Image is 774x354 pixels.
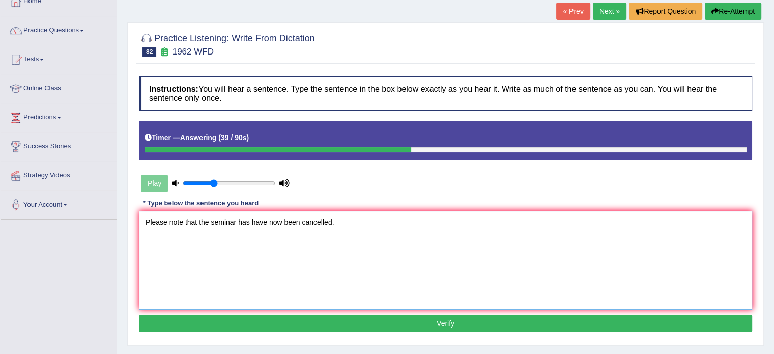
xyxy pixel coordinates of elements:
small: Exam occurring question [159,47,169,57]
button: Report Question [629,3,702,20]
h4: You will hear a sentence. Type the sentence in the box below exactly as you hear it. Write as muc... [139,76,752,111]
b: ( [218,133,221,142]
b: ) [247,133,249,142]
b: Instructions: [149,85,198,93]
a: Tests [1,45,117,71]
h5: Timer — [145,134,249,142]
small: 1962 WFD [173,47,214,57]
a: « Prev [556,3,590,20]
span: 82 [142,47,156,57]
a: Your Account [1,190,117,216]
div: * Type below the sentence you heard [139,199,263,208]
a: Predictions [1,103,117,129]
a: Online Class [1,74,117,100]
b: Answering [180,133,217,142]
a: Strategy Videos [1,161,117,187]
a: Practice Questions [1,16,117,42]
button: Verify [139,315,752,332]
button: Re-Attempt [705,3,761,20]
a: Next » [593,3,626,20]
b: 39 / 90s [221,133,247,142]
a: Success Stories [1,132,117,158]
h2: Practice Listening: Write From Dictation [139,31,315,57]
